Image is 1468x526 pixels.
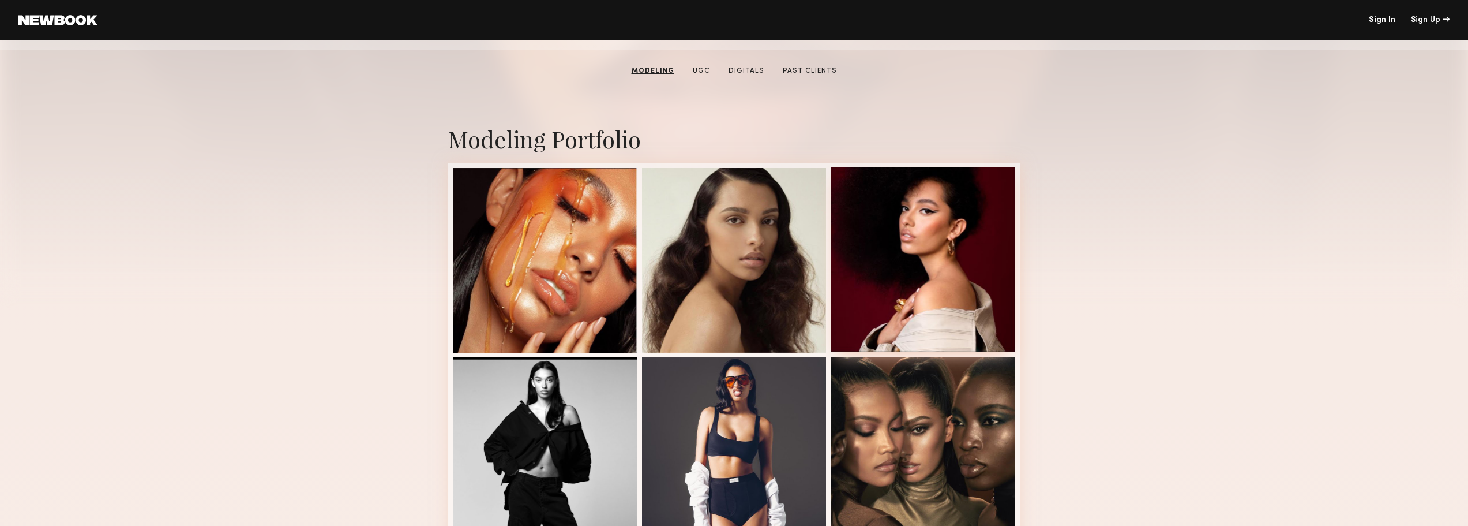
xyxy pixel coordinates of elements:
[778,66,842,76] a: Past Clients
[1411,16,1450,24] div: Sign Up
[1369,16,1395,24] a: Sign In
[627,66,679,76] a: Modeling
[688,66,715,76] a: UGC
[448,124,1020,154] div: Modeling Portfolio
[724,66,769,76] a: Digitals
